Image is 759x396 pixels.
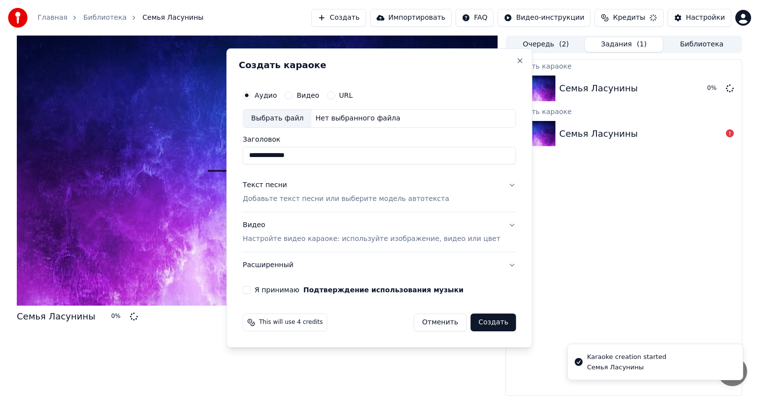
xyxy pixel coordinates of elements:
[243,234,500,244] p: Настройте видео караоке: используйте изображение, видео или цвет
[470,314,516,331] button: Создать
[243,212,516,252] button: ВидеоНастройте видео караоке: используйте изображение, видео или цвет
[243,172,516,212] button: Текст песниДобавьте текст песни или выберите модель автотекста
[296,92,319,99] label: Видео
[243,180,287,190] div: Текст песни
[414,314,466,331] button: Отменить
[239,61,520,70] h2: Создать караоке
[243,110,311,127] div: Выбрать файл
[339,92,353,99] label: URL
[243,252,516,278] button: Расширенный
[303,286,464,293] button: Я принимаю
[243,194,449,204] p: Добавьте текст песни или выберите модель автотекста
[243,136,516,143] label: Заголовок
[254,286,464,293] label: Я принимаю
[243,220,500,244] div: Видео
[311,114,404,123] div: Нет выбранного файла
[254,92,277,99] label: Аудио
[259,318,323,326] span: This will use 4 credits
